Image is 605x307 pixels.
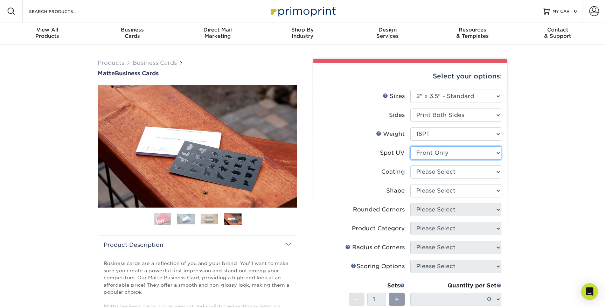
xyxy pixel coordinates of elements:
[319,63,502,90] div: Select your options:
[177,214,195,224] img: Business Cards 02
[260,27,345,33] span: Shop By
[353,205,405,214] div: Rounded Corners
[98,70,297,77] a: MatteBusiness Cards
[355,294,358,305] span: -
[5,27,90,33] span: View All
[5,22,90,45] a: View AllProducts
[345,27,430,33] span: Design
[345,243,405,252] div: Radius of Corners
[581,283,598,300] div: Open Intercom Messenger
[90,22,175,45] a: BusinessCards
[98,70,115,77] span: Matte
[352,224,405,233] div: Product Category
[175,27,260,39] div: Marketing
[175,27,260,33] span: Direct Mail
[28,7,97,15] input: SEARCH PRODUCTS.....
[345,22,430,45] a: DesignServices
[515,27,600,39] div: & Support
[410,281,501,290] div: Quantity per Set
[201,214,218,224] img: Business Cards 03
[381,168,405,176] div: Coating
[5,27,90,39] div: Products
[430,27,515,33] span: Resources
[349,281,405,290] div: Sets
[515,22,600,45] a: Contact& Support
[98,60,124,66] a: Products
[267,4,338,19] img: Primoprint
[389,111,405,119] div: Sides
[552,8,572,14] span: MY CART
[90,27,175,39] div: Cards
[224,214,242,225] img: Business Cards 04
[376,130,405,138] div: Weight
[175,22,260,45] a: Direct MailMarketing
[90,27,175,33] span: Business
[380,149,405,157] div: Spot UV
[430,22,515,45] a: Resources& Templates
[98,85,297,208] img: Matte 04
[260,27,345,39] div: Industry
[574,9,577,14] span: 0
[345,27,430,39] div: Services
[395,294,399,305] span: +
[98,70,297,77] h1: Business Cards
[133,60,177,66] a: Business Cards
[386,187,405,195] div: Shape
[430,27,515,39] div: & Templates
[383,92,405,100] div: Sizes
[154,210,171,228] img: Business Cards 01
[98,236,297,254] h2: Product Description
[515,27,600,33] span: Contact
[351,262,405,271] div: Scoring Options
[260,22,345,45] a: Shop ByIndustry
